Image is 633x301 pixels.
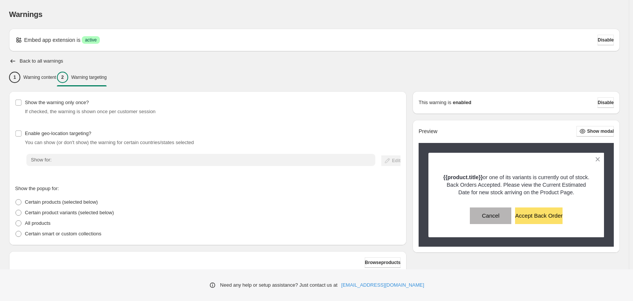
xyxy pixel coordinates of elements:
[25,199,98,205] span: Certain products (selected below)
[57,69,107,85] button: 2Warning targeting
[25,140,194,145] span: You can show (or don't show) the warning for certain countries/states selected
[20,58,63,64] h2: Back to all warnings
[25,131,91,136] span: Enable geo-location targeting?
[24,36,80,44] p: Embed app extension is
[365,257,401,268] button: Browseproducts
[442,174,591,196] p: or one of its variants is currently out of stock. Back Orders Accepted. Please view the Current E...
[598,35,614,45] button: Disable
[453,99,471,106] strong: enabled
[9,69,56,85] button: 1Warning content
[443,174,483,180] strong: {{product.title}}
[587,128,614,134] span: Show modal
[419,128,437,135] h2: Preview
[598,100,614,106] span: Disable
[31,157,52,163] span: Show for:
[15,186,59,191] span: Show the popup for:
[9,10,43,18] span: Warnings
[470,207,511,224] button: Cancel
[57,72,68,83] div: 2
[25,230,101,238] p: Certain smart or custom collections
[25,109,156,114] span: If checked, the warning is shown once per customer session
[25,100,89,105] span: Show the warning only once?
[9,72,20,83] div: 1
[515,207,563,224] button: Accept Back Order
[598,37,614,43] span: Disable
[419,99,451,106] p: This warning is
[25,210,114,215] span: Certain product variants (selected below)
[576,126,614,137] button: Show modal
[25,220,50,227] p: All products
[341,281,424,289] a: [EMAIL_ADDRESS][DOMAIN_NAME]
[365,260,401,266] span: Browse products
[23,74,56,80] p: Warning content
[71,74,107,80] p: Warning targeting
[598,97,614,108] button: Disable
[85,37,96,43] span: active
